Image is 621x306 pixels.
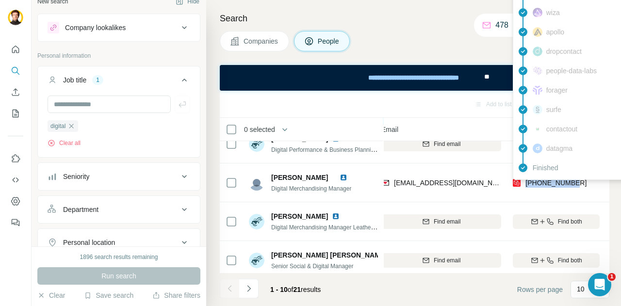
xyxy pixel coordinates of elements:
[533,163,558,173] span: Finished
[249,214,264,229] img: Avatar
[533,27,542,37] img: provider apollo logo
[220,12,609,25] h4: Search
[434,256,460,265] span: Find email
[220,65,609,91] iframe: Banner
[249,253,264,268] img: Avatar
[394,179,509,187] span: [EMAIL_ADDRESS][DOMAIN_NAME]
[38,165,200,188] button: Seniority
[270,286,288,293] span: 1 - 10
[37,290,65,300] button: Clear
[381,125,398,134] span: Email
[381,214,501,229] button: Find email
[8,105,23,122] button: My lists
[152,290,200,300] button: Share filters
[546,47,582,56] span: dropcontact
[546,144,572,153] span: datagma
[546,66,597,76] span: people-data-labs
[294,286,301,293] span: 21
[525,179,587,187] span: [PHONE_NUMBER]
[513,214,600,229] button: Find both
[249,136,264,152] img: Avatar
[249,175,264,191] img: Avatar
[340,174,347,181] img: LinkedIn logo
[38,16,200,39] button: Company lookalikes
[533,127,542,131] img: provider contactout logo
[8,62,23,80] button: Search
[65,23,126,32] div: Company lookalikes
[513,178,521,188] img: provider prospeo logo
[84,290,133,300] button: Save search
[38,68,200,96] button: Job title1
[8,83,23,101] button: Enrich CSV
[513,253,600,268] button: Find both
[533,8,542,17] img: provider wiza logo
[270,286,321,293] span: results
[38,231,200,254] button: Personal location
[588,273,611,296] iframe: Intercom live chat
[608,273,616,281] span: 1
[271,263,353,270] span: Senior Social & Digital Manager
[495,19,508,31] p: 478
[332,212,340,220] img: LinkedIn logo
[434,140,460,148] span: Find email
[558,256,582,265] span: Find both
[381,137,501,151] button: Find email
[517,285,563,294] span: Rows per page
[37,51,200,60] p: Personal information
[546,85,568,95] span: forager
[271,250,387,260] span: [PERSON_NAME] [PERSON_NAME]
[533,85,542,95] img: provider forager logo
[533,105,542,114] img: provider surfe logo
[63,238,115,247] div: Personal location
[80,253,158,261] div: 1896 search results remaining
[63,75,86,85] div: Job title
[271,185,351,192] span: Digital Merchandising Manager
[8,171,23,189] button: Use Surfe API
[63,172,89,181] div: Seniority
[288,286,294,293] span: of
[48,139,81,147] button: Clear all
[271,145,402,153] span: Digital Performance & Business Planning Manager
[546,105,561,114] span: surfe
[239,279,259,298] button: Navigate to next page
[8,150,23,167] button: Use Surfe on LinkedIn
[533,144,542,153] img: provider datagma logo
[533,66,542,75] img: provider people-data-labs logo
[271,174,328,181] span: [PERSON_NAME]
[271,211,328,221] span: [PERSON_NAME]
[38,198,200,221] button: Department
[381,178,389,188] img: provider findymail logo
[63,205,98,214] div: Department
[381,253,501,268] button: Find email
[50,122,65,130] span: digital
[8,214,23,231] button: Feedback
[434,217,460,226] span: Find email
[8,10,23,25] img: Avatar
[546,8,560,17] span: wiza
[8,41,23,58] button: Quick start
[546,27,564,37] span: apollo
[577,284,585,294] p: 10
[318,36,340,46] span: People
[244,36,279,46] span: Companies
[92,76,103,84] div: 1
[546,124,578,134] span: contactout
[8,193,23,210] button: Dashboard
[271,223,450,231] span: Digital Merchandising Manager Leather Goods - Women & Men Bags
[244,125,275,134] span: 0 selected
[533,47,542,56] img: provider dropcontact logo
[558,217,582,226] span: Find both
